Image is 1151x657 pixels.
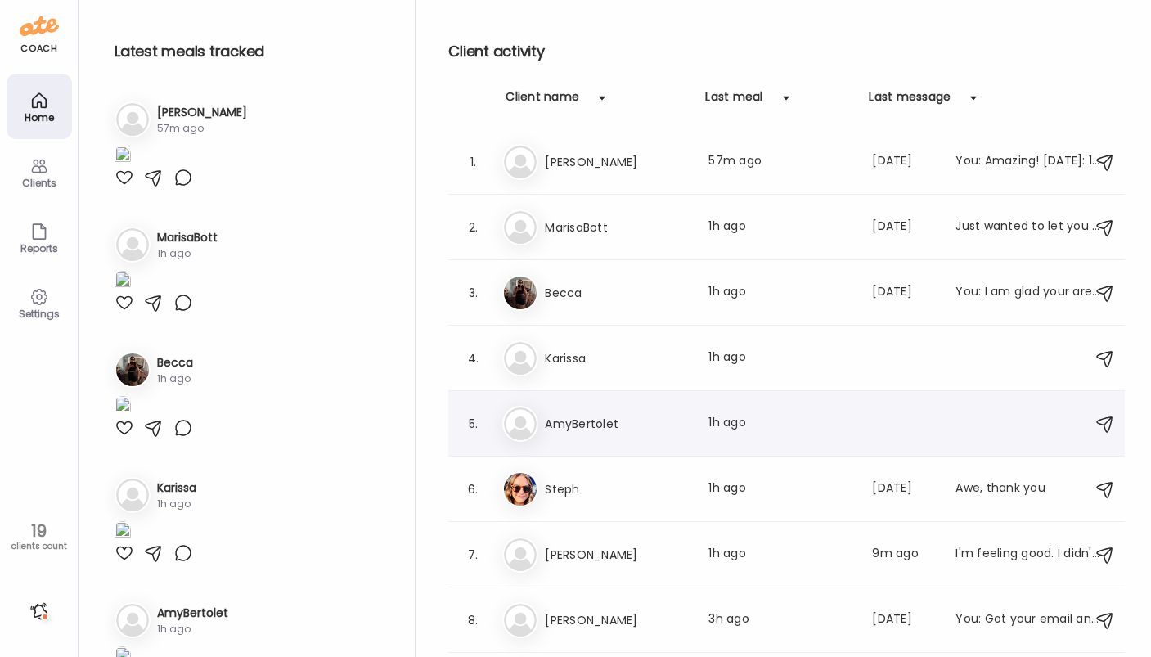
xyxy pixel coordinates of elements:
div: 19 [6,521,72,541]
div: [DATE] [872,610,936,630]
div: 8. [463,610,483,630]
div: I'm feeling good. I didn't log anything [DATE] but I was doing so much that it was just mainly sn... [955,545,1099,565]
div: clients count [6,541,72,552]
img: bg-avatar-default.svg [116,604,149,637]
div: Clients [10,178,69,188]
div: [DATE] [872,152,936,172]
h3: MarisaBott [545,218,689,237]
img: bg-avatar-default.svg [504,211,537,244]
div: You: Amazing! [DATE]: 126 grams protein total, great job!! :) [955,152,1099,172]
div: coach [20,42,57,56]
h3: Steph [545,479,689,499]
div: 1h ago [708,349,852,368]
div: 1h ago [157,246,218,261]
img: bg-avatar-default.svg [504,342,537,375]
h3: Becca [545,283,689,303]
img: bg-avatar-default.svg [116,479,149,511]
div: Reports [10,243,69,254]
img: avatars%2FvTftA8v5t4PJ4mYtYO3Iw6ljtGM2 [504,277,537,309]
img: avatars%2FwFftV3A54uPCICQkRJ4sEQqFNTj1 [504,473,537,506]
div: 7. [463,545,483,565]
div: 2. [463,218,483,237]
div: 3h ago [708,610,852,630]
div: 5. [463,414,483,434]
div: 4. [463,349,483,368]
div: 6. [463,479,483,499]
img: images%2FaUl2YZnyKlU6aR8NDJptNbXyT982%2FZo4WpSOfz8yBhIB5NR00%2Ft5DyFFd2LlWg7a5g7gQ1_1080 [115,521,131,543]
div: Home [10,112,69,123]
h3: [PERSON_NAME] [545,152,689,172]
img: bg-avatar-default.svg [504,538,537,571]
h3: AmyBertolet [157,605,228,622]
div: [DATE] [872,218,936,237]
div: 9m ago [872,545,936,565]
img: bg-avatar-default.svg [504,146,537,178]
img: bg-avatar-default.svg [116,228,149,261]
img: bg-avatar-default.svg [504,407,537,440]
h2: Client activity [448,39,1125,64]
div: Last message [869,88,951,115]
img: ate [20,13,59,39]
div: 3. [463,283,483,303]
img: bg-avatar-default.svg [504,604,537,637]
div: 1h ago [157,371,193,386]
div: 1h ago [708,283,852,303]
div: [DATE] [872,479,936,499]
h3: [PERSON_NAME] [545,545,689,565]
img: bg-avatar-default.svg [116,103,149,136]
div: You: I am glad your are feeling satisfied and guilt-free with your food! Keep it up :) [955,283,1099,303]
h2: Latest meals tracked [115,39,389,64]
h3: [PERSON_NAME] [545,610,689,630]
div: Settings [10,308,69,319]
h3: Karissa [157,479,196,497]
div: 57m ago [157,121,247,136]
div: [DATE] [872,283,936,303]
div: Awe, thank you [955,479,1099,499]
h3: Karissa [545,349,689,368]
div: Last meal [705,88,762,115]
img: avatars%2FvTftA8v5t4PJ4mYtYO3Iw6ljtGM2 [116,353,149,386]
div: 1h ago [708,479,852,499]
div: You: Got your email and I am happy to hear that it is going so well. Let's keep up the good work ... [955,610,1099,630]
div: 1h ago [708,545,852,565]
img: images%2FvTftA8v5t4PJ4mYtYO3Iw6ljtGM2%2FqN5e5DOpKDQnFf6FVRxt%2FN5Apu70hCNZLCVSrt0pd_1080 [115,396,131,418]
div: 1h ago [708,414,852,434]
h3: Becca [157,354,193,371]
div: 57m ago [708,152,852,172]
div: Client name [506,88,579,115]
div: Just wanted to let you know the recipes so far for this week have been 10/10! [955,218,1099,237]
h3: MarisaBott [157,229,218,246]
h3: AmyBertolet [545,414,689,434]
div: 1h ago [708,218,852,237]
img: images%2FyTknXZGv9KTAx1NC0SnWujXAvWt1%2FymFtlYsYtqZUiBwRvPnF%2FQnxvgsydSPDCVlp4KBzx_1080 [115,146,131,168]
div: 1h ago [157,497,196,511]
h3: [PERSON_NAME] [157,104,247,121]
div: 1h ago [157,622,228,637]
div: 1. [463,152,483,172]
img: images%2FGqR2wskUdERGQuJ8prwOlAHiY6t2%2Fd64NH5TZlHe4ZqIBDE5p%2FBLWCZ6Woezrb7HJhXxjv_1080 [115,271,131,293]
